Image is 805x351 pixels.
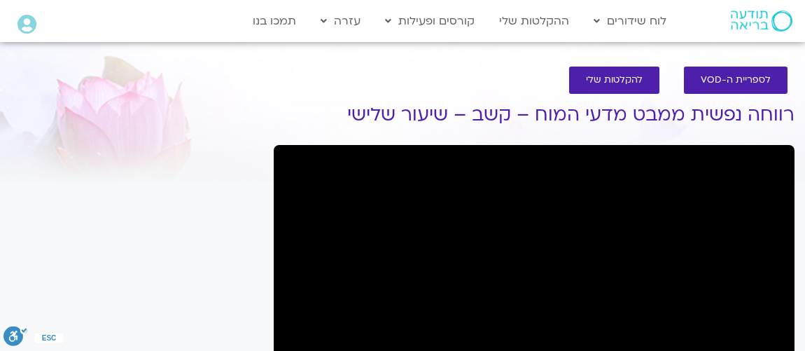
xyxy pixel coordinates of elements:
h1: רווחה נפשית ממבט מדעי המוח – קשב – שיעור שלישי [274,104,794,125]
a: עזרה [314,8,367,34]
a: ההקלטות שלי [492,8,576,34]
a: לספריית ה-VOD [684,67,787,94]
img: תודעה בריאה [731,11,792,32]
span: להקלטות שלי [586,75,643,85]
a: קורסים ופעילות [378,8,482,34]
span: לספריית ה-VOD [701,75,771,85]
a: תמכו בנו [246,8,303,34]
a: להקלטות שלי [569,67,659,94]
a: לוח שידורים [587,8,673,34]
